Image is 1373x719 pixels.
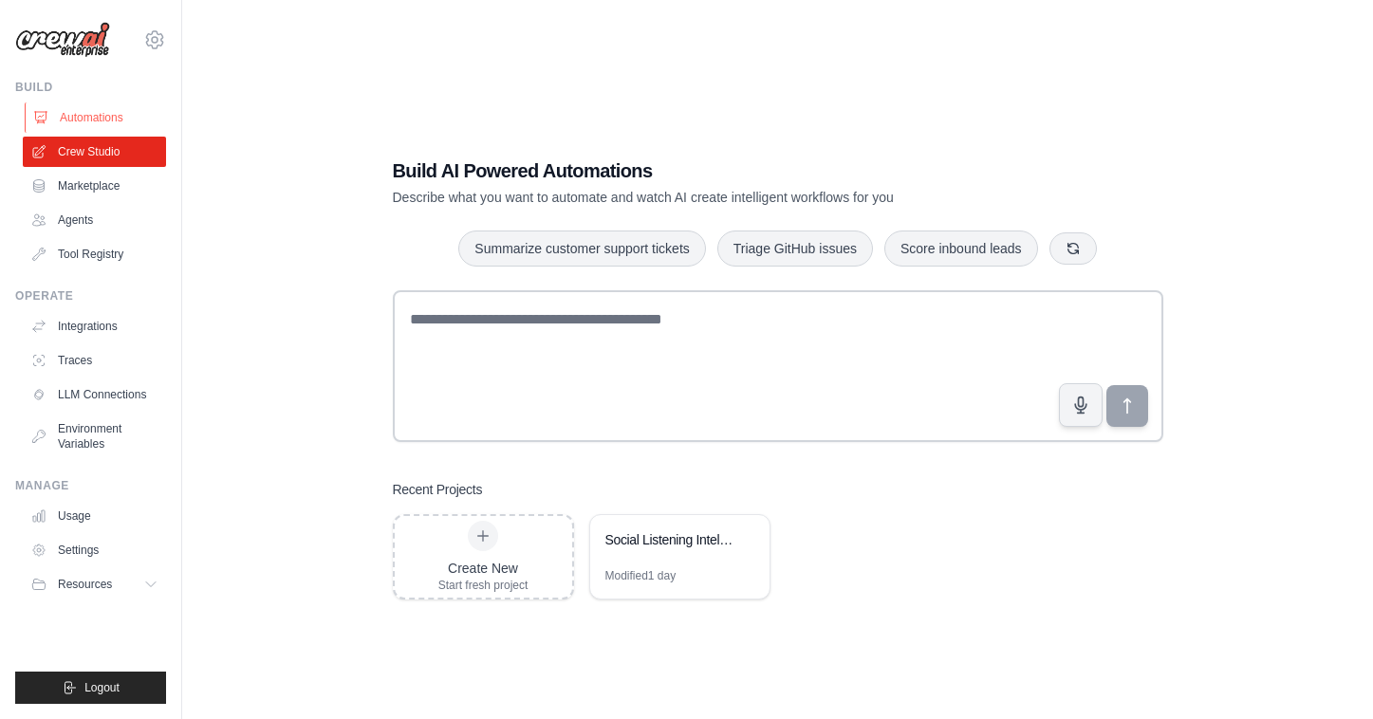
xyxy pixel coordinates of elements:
span: Resources [58,577,112,592]
p: Describe what you want to automate and watch AI create intelligent workflows for you [393,188,1030,207]
a: Integrations [23,311,166,341]
a: Crew Studio [23,137,166,167]
button: Score inbound leads [884,230,1038,267]
img: Logo [15,22,110,58]
a: Traces [23,345,166,376]
div: Modified 1 day [605,568,677,583]
h1: Build AI Powered Automations [393,157,1030,184]
a: Usage [23,501,166,531]
div: Manage [15,478,166,493]
div: Create New [438,559,529,578]
span: Logout [84,680,120,695]
a: Automations [25,102,168,133]
a: Settings [23,535,166,565]
a: Environment Variables [23,414,166,459]
button: Click to speak your automation idea [1059,383,1103,427]
button: Summarize customer support tickets [458,230,705,267]
a: Tool Registry [23,239,166,269]
div: Operate [15,288,166,304]
h3: Recent Projects [393,480,483,499]
button: Resources [23,569,166,599]
div: Start fresh project [438,578,529,593]
a: Marketplace [23,171,166,201]
button: Get new suggestions [1049,232,1097,265]
iframe: Chat Widget [1278,628,1373,719]
a: Agents [23,205,166,235]
button: Logout [15,672,166,704]
div: Build [15,80,166,95]
div: Social Listening Intelligence Platform [605,530,735,549]
a: LLM Connections [23,379,166,410]
button: Triage GitHub issues [717,230,873,267]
